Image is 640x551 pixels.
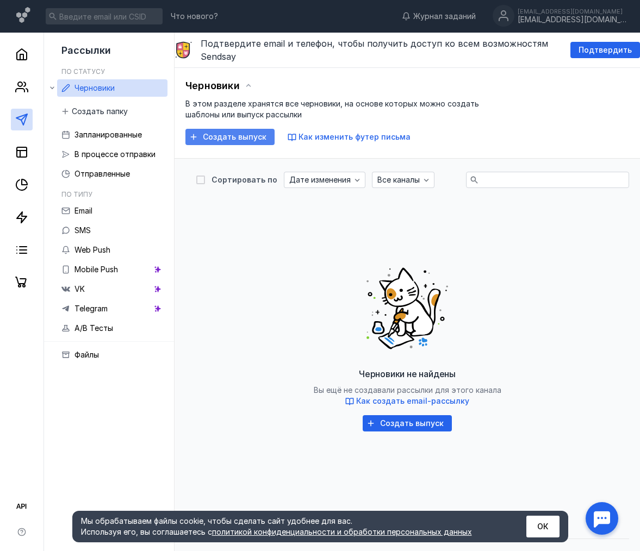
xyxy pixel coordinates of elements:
[288,132,411,142] button: Как изменить футер письма
[74,245,110,254] span: Web Push
[74,304,108,313] span: Telegram
[579,46,632,55] span: Подтвердить
[57,165,167,183] a: Отправленные
[57,346,167,364] a: Файлы
[57,241,167,259] a: Web Push
[61,190,92,198] h5: По типу
[185,99,479,119] span: В этом разделе хранятся все черновики, на основе которых можно создать шаблоны или выпуск рассылки
[57,202,167,220] a: Email
[74,350,99,359] span: Файлы
[299,132,411,141] span: Как изменить футер письма
[203,133,266,142] span: Создать выпуск
[61,45,111,56] span: Рассылки
[74,206,92,215] span: Email
[289,176,351,185] span: Дате изменения
[57,222,167,239] a: SMS
[74,130,142,139] span: Запланированные
[413,11,476,22] span: Журнал заданий
[185,80,240,91] span: Черновики
[72,107,128,116] span: Создать папку
[363,415,452,431] button: Создать выпуск
[81,516,500,537] div: Мы обрабатываем файлы cookie, чтобы сделать сайт удобнее для вас. Используя его, вы соглашаетесь c
[57,79,167,97] a: Черновики
[57,320,167,337] a: A/B Тесты
[345,396,469,406] button: Как создать email-рассылку
[380,419,444,428] span: Создать выпуск
[74,226,91,235] span: SMS
[284,172,365,188] button: Дате изменения
[570,42,640,58] button: Подтвердить
[212,176,277,184] div: Сортировать по
[74,169,130,178] span: Отправленные
[74,149,156,159] span: В процессе отправки
[57,146,167,163] a: В процессе отправки
[74,83,115,92] span: Черновики
[212,527,472,536] a: политикой конфиденциальности и обработки персональных данных
[396,11,481,22] a: Журнал заданий
[518,15,626,24] div: [EMAIL_ADDRESS][DOMAIN_NAME]
[201,38,548,62] span: Подтвердите email и телефон, чтобы получить доступ ко всем возможностям Sendsay
[359,368,456,379] span: Черновики не найдены
[356,396,469,405] span: Как создать email-рассылку
[46,8,163,24] input: Введите email или CSID
[314,385,501,406] span: Вы ещё не создавали рассылки для этого канала
[74,284,85,293] span: VK
[377,176,420,185] span: Все каналы
[526,516,560,537] button: ОК
[57,300,167,317] a: Telegram
[171,12,218,20] span: Что нового?
[57,126,167,143] a: Запланированные
[57,261,167,278] a: Mobile Push
[74,323,113,333] span: A/B Тесты
[165,12,223,20] a: Что нового?
[185,129,275,145] button: Создать выпуск
[372,172,434,188] button: Все каналы
[57,280,167,298] a: VK
[57,103,133,120] button: Создать папку
[518,8,626,15] div: [EMAIL_ADDRESS][DOMAIN_NAME]
[74,265,118,274] span: Mobile Push
[61,67,105,76] h5: По статусу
